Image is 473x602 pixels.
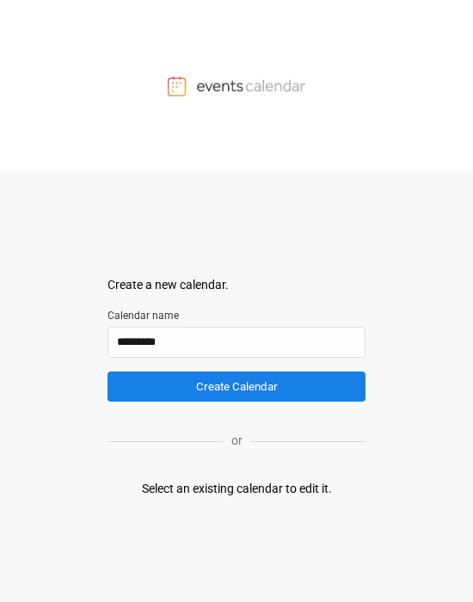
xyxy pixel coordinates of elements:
img: Events Calendar [168,76,305,96]
label: Calendar name [107,308,365,323]
div: Select an existing calendar to edit it. [142,480,332,498]
p: or [223,432,251,450]
button: Create Calendar [107,372,365,402]
div: Create a new calendar. [107,276,365,294]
